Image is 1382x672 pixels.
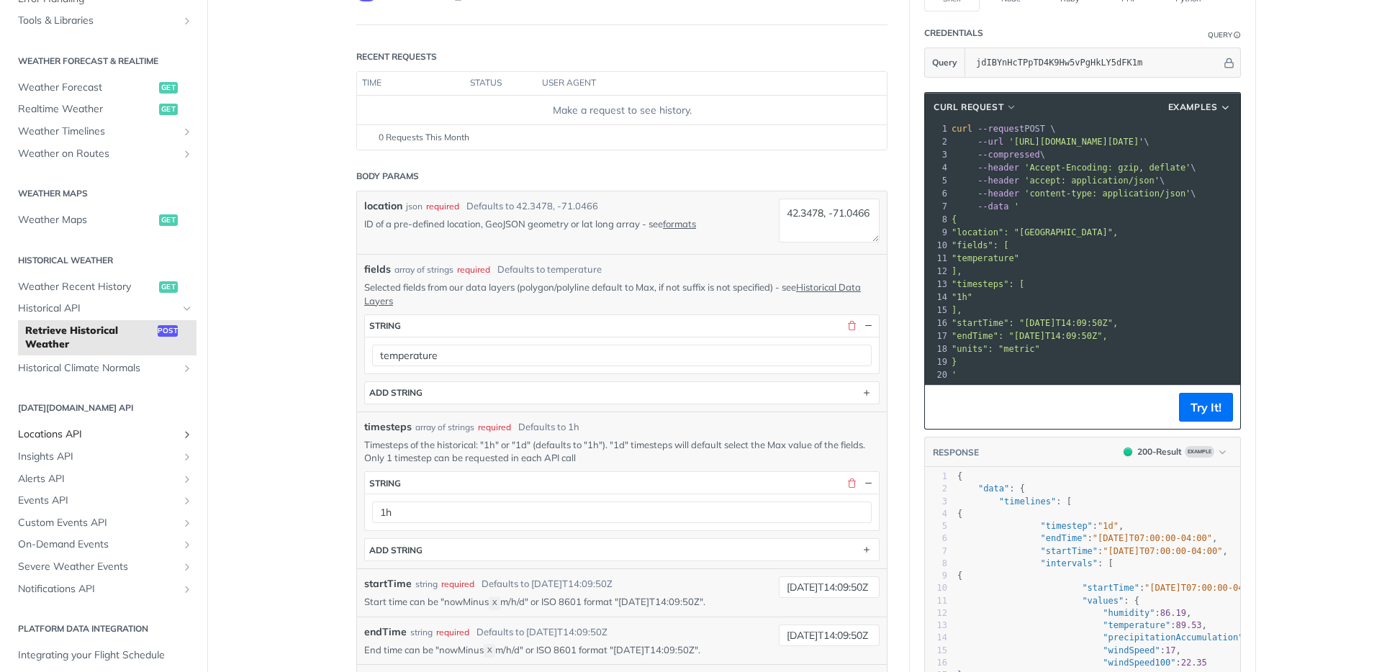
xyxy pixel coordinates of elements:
div: 20 [925,368,949,381]
div: 13 [925,278,949,291]
span: { [957,471,962,481]
button: Copy to clipboard [932,396,952,418]
span: 0 Requests This Month [379,131,469,144]
span: 200 [1124,448,1132,456]
button: Show subpages for Historical Climate Normals [181,363,193,374]
a: Historical APIHide subpages for Historical API [11,298,197,319]
div: 11 [925,252,949,265]
div: Defaults to [DATE]T14:09:50Z [477,625,608,640]
button: Try It! [1179,393,1233,422]
span: "timesteps": [ [952,279,1024,289]
div: QueryInformation [1208,29,1241,40]
div: 1 [925,122,949,135]
span: get [159,214,178,226]
span: 17 [1165,645,1175,655]
span: Integrating your Flight Schedule [18,648,193,663]
span: Historical Climate Normals [18,361,178,376]
button: Show subpages for Weather on Routes [181,148,193,160]
span: Custom Events API [18,516,178,530]
span: "startTime": "[DATE]T14:09:50Z", [952,318,1118,328]
span: 86.19 [1160,608,1186,618]
span: 'content-type: application/json' [1024,189,1191,199]
span: 'Accept-Encoding: gzip, deflate' [1024,163,1191,173]
a: Severe Weather EventsShow subpages for Severe Weather Events [11,556,197,578]
h2: Historical Weather [11,254,197,267]
div: 200 - Result [1137,445,1182,458]
span: X [487,646,492,656]
span: Locations API [18,427,178,442]
div: 16 [925,657,947,669]
span: --header [977,189,1019,199]
button: Delete [845,319,858,332]
div: required [441,578,474,591]
span: "data" [978,483,1009,494]
button: ADD string [365,382,879,404]
div: Defaults to [DATE]T14:09:50Z [482,577,613,591]
a: Historical Data Layers [364,281,861,306]
div: 8 [925,213,949,226]
span: Insights API [18,450,178,464]
a: Weather Recent Historyget [11,276,197,298]
span: "temperature" [1103,620,1170,630]
div: 4 [925,508,947,520]
div: Make a request to see history. [363,103,881,118]
span: : , [957,583,1270,593]
span: } [952,357,957,367]
a: formats [663,218,696,230]
div: 3 [925,496,947,508]
h2: Weather Maps [11,187,197,200]
div: 5 [925,520,947,532]
div: 7 [925,545,947,558]
span: Alerts API [18,472,178,486]
span: { [952,214,957,224]
span: timesteps [364,419,412,435]
span: --data [977,201,1008,212]
h2: Platform DATA integration [11,622,197,635]
button: Examples [1163,100,1237,114]
span: : , [957,546,1228,556]
label: location [364,199,402,214]
span: fields [364,262,391,277]
span: get [159,281,178,293]
div: 12 [925,265,949,278]
p: Start time can be "nowMinus m/h/d" or ISO 8601 format "[DATE]T14:09:50Z". [364,595,757,609]
span: 22.35 [1181,658,1207,668]
button: Show subpages for Events API [181,495,193,507]
p: Timesteps of the historical: "1h" or "1d" (defaults to "1h"). "1d" timesteps will default select ... [364,438,880,464]
a: Weather Forecastget [11,77,197,99]
span: Events API [18,494,178,508]
button: Delete [845,476,858,489]
button: Hide subpages for Historical API [181,303,193,314]
span: curl [952,124,972,134]
span: X [492,598,497,608]
div: required [436,626,469,639]
button: Show subpages for Locations API [181,429,193,440]
span: Realtime Weather [18,102,155,117]
span: : [ [957,558,1114,568]
span: "timelines" [999,496,1056,507]
span: "values" [1082,596,1124,606]
span: "fields": [ [952,240,1008,250]
div: Defaults to 1h [518,420,579,435]
button: Query [925,48,965,77]
span: "[DATE]T07:00:00-04:00" [1103,546,1222,556]
span: Weather on Routes [18,147,178,161]
span: \ [952,176,1165,186]
p: Selected fields from our data layers (polygon/polyline default to Max, if not suffix is not speci... [364,281,880,307]
span: "endTime" [1041,533,1088,543]
button: cURL Request [929,100,1022,114]
th: time [357,72,465,95]
a: Alerts APIShow subpages for Alerts API [11,468,197,490]
button: Hide [862,476,875,489]
input: apikey [969,48,1221,77]
span: --header [977,176,1019,186]
div: 14 [925,291,949,304]
span: { [957,509,962,519]
span: "startTime" [1041,546,1098,556]
span: Example [1185,446,1214,458]
span: --url [977,137,1003,147]
div: 2 [925,483,947,495]
span: 'accept: application/json' [1024,176,1160,186]
div: 2 [925,135,949,148]
span: "startTime" [1082,583,1139,593]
